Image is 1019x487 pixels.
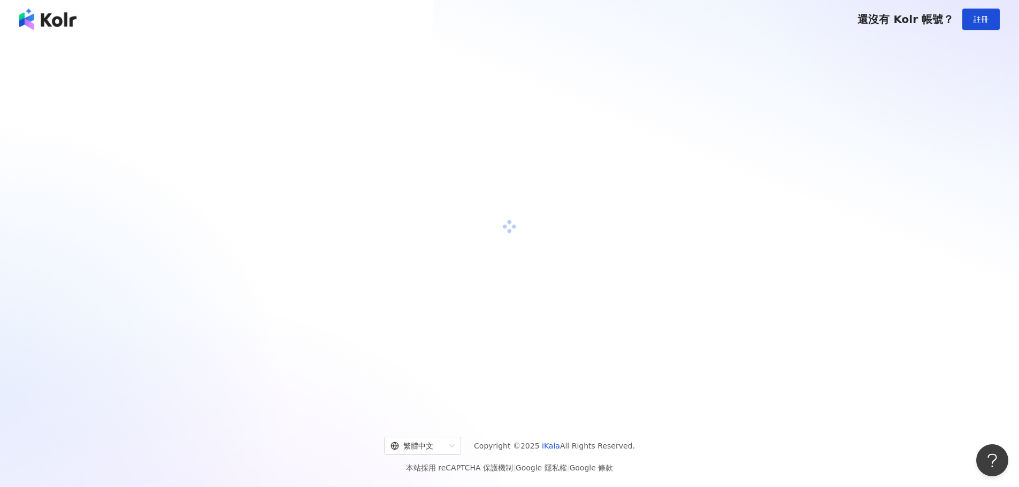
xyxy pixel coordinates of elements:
[406,461,613,474] span: 本站採用 reCAPTCHA 保護機制
[516,463,567,472] a: Google 隱私權
[513,463,516,472] span: |
[857,13,954,26] span: 還沒有 Kolr 帳號？
[976,444,1008,476] iframe: Help Scout Beacon - Open
[390,437,445,454] div: 繁體中文
[474,439,635,452] span: Copyright © 2025 All Rights Reserved.
[567,463,570,472] span: |
[962,9,1000,30] button: 註冊
[569,463,613,472] a: Google 條款
[974,15,989,24] span: 註冊
[19,9,76,30] img: logo
[542,442,560,450] a: iKala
